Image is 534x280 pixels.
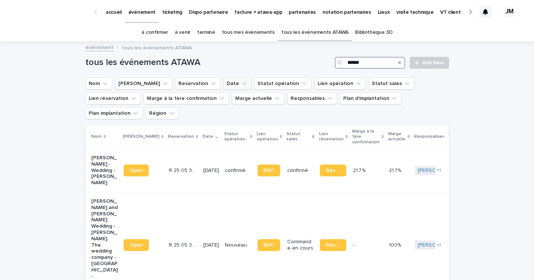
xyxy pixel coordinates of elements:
button: Statut opération [254,78,311,89]
p: Nouveau [225,242,251,248]
p: Lien opération [257,130,278,144]
p: 21.7% [389,166,403,174]
a: Open [124,165,149,176]
input: Search [335,57,405,69]
p: Reservation [168,133,194,141]
p: Statut opération [224,130,248,144]
button: Lien réservation [85,92,141,104]
p: [DATE] [203,167,219,174]
a: terminé [197,24,215,41]
p: confirmé [225,167,251,174]
button: Statut sales [368,78,414,89]
button: Lien opération [314,78,366,89]
img: Ls34BcGeRexTGTNfXpUC [15,4,87,19]
div: JM [504,6,515,18]
a: tous mes événements [222,24,275,41]
p: Responsables [414,133,444,141]
a: à venir [175,24,190,41]
p: [PERSON_NAME] - Wedding - [PERSON_NAME] [91,155,118,186]
p: confirmé [287,167,314,174]
p: Plan d'implantation [449,130,479,144]
a: Réservation [320,165,346,176]
span: Réservation [326,168,340,173]
p: R 25 05 3506 [169,241,197,248]
span: + 1 [437,168,441,173]
a: tous les événements ATAWA [281,24,348,41]
h1: tous les événements ATAWA [85,57,332,68]
p: Nom [91,133,102,141]
button: Responsables [287,92,337,104]
button: Plan implantation [85,107,143,119]
span: Add New [422,60,444,65]
span: + 1 [437,243,441,247]
p: [DATE] [203,242,219,248]
span: Open [130,242,143,248]
button: Marge actuelle [232,92,284,104]
a: BDC [258,165,280,176]
a: Open [124,239,149,251]
button: Région [146,107,178,119]
a: Bibliothèque 3D [355,24,392,41]
button: Marge à la 1ère confirmation [144,92,229,104]
button: Reservation [175,78,220,89]
button: Date [223,78,251,89]
p: [PERSON_NAME] [123,133,160,141]
span: Open [130,168,143,173]
a: [PERSON_NAME] [418,242,458,248]
p: Marge à la 1ère confirmation [352,127,380,146]
a: BDC [258,239,280,251]
p: 100% [389,241,403,248]
p: tous les événements ATAWA [122,43,192,51]
p: - [353,241,356,248]
span: BDC [263,242,274,248]
span: BDC [263,168,274,173]
p: Commande en cours [287,239,314,251]
button: Plan d'implantation [340,92,402,104]
a: [PERSON_NAME] [418,167,458,174]
button: Nom [85,78,112,89]
a: événement [85,43,114,51]
a: Réservation [320,239,346,251]
p: Date [203,133,213,141]
button: Lien Stacker [115,78,172,89]
a: Add New [410,57,449,69]
p: Statut sales [286,130,310,144]
p: Marge actuelle [388,130,406,144]
span: Réservation [326,242,340,248]
p: R 25 05 3705 [169,166,197,174]
a: à confirmer [141,24,168,41]
p: 21.7 % [353,166,367,174]
p: Lien réservation [319,130,344,144]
